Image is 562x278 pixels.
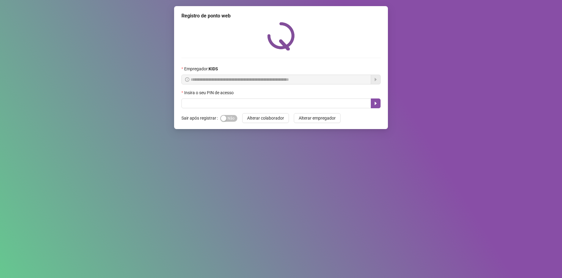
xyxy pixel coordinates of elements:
[181,113,220,123] label: Sair após registrar
[267,22,295,50] img: QRPoint
[242,113,289,123] button: Alterar colaborador
[185,77,189,82] span: info-circle
[299,115,336,121] span: Alterar empregador
[184,65,218,72] span: Empregador :
[373,101,378,106] span: caret-right
[181,89,238,96] label: Insira o seu PIN de acesso
[209,66,218,71] strong: KIDS
[247,115,284,121] span: Alterar colaborador
[181,12,381,20] div: Registro de ponto web
[294,113,341,123] button: Alterar empregador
